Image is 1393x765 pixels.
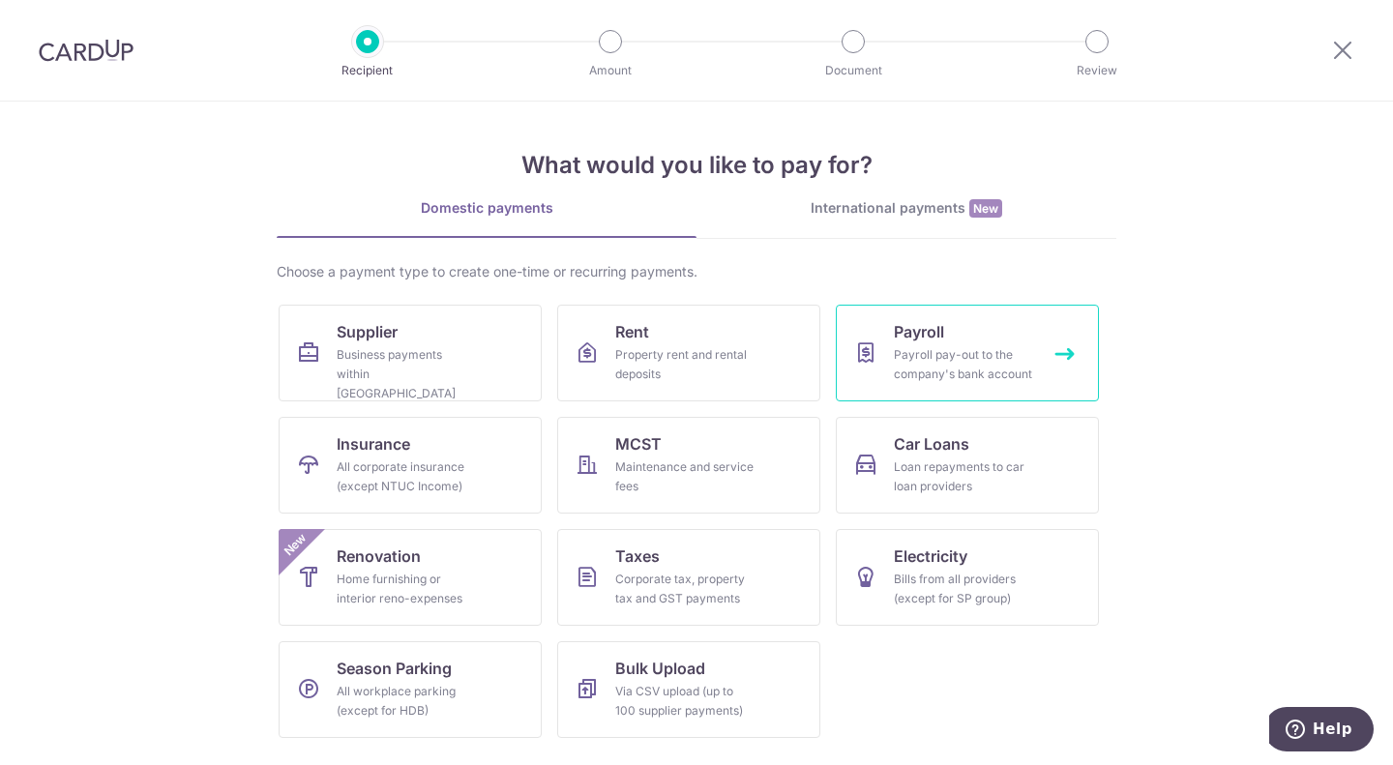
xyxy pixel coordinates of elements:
div: All corporate insurance (except NTUC Income) [337,457,476,496]
div: Payroll pay-out to the company's bank account [894,345,1033,384]
span: Rent [615,320,649,343]
div: Domestic payments [277,198,696,218]
a: SupplierBusiness payments within [GEOGRAPHIC_DATA] [279,305,542,401]
img: CardUp [39,39,133,62]
div: Loan repayments to car loan providers [894,457,1033,496]
a: InsuranceAll corporate insurance (except NTUC Income) [279,417,542,514]
p: Review [1025,61,1169,80]
span: Renovation [337,544,421,568]
div: Corporate tax, property tax and GST payments [615,570,755,608]
a: Car LoansLoan repayments to car loan providers [836,417,1099,514]
a: Bulk UploadVia CSV upload (up to 100 supplier payments) [557,641,820,738]
div: All workplace parking (except for HDB) [337,682,476,721]
span: Taxes [615,544,660,568]
div: Choose a payment type to create one-time or recurring payments. [277,262,1116,281]
a: RentProperty rent and rental deposits [557,305,820,401]
div: Property rent and rental deposits [615,345,755,384]
a: RenovationHome furnishing or interior reno-expensesNew [279,529,542,626]
span: MCST [615,432,662,456]
a: ElectricityBills from all providers (except for SP group) [836,529,1099,626]
div: Bills from all providers (except for SP group) [894,570,1033,608]
span: Insurance [337,432,410,456]
h4: What would you like to pay for? [277,148,1116,183]
span: Supplier [337,320,398,343]
div: Via CSV upload (up to 100 supplier payments) [615,682,755,721]
iframe: Opens a widget where you can find more information [1269,707,1374,755]
span: New [280,529,311,561]
a: TaxesCorporate tax, property tax and GST payments [557,529,820,626]
div: Maintenance and service fees [615,457,755,496]
span: Payroll [894,320,944,343]
div: Business payments within [GEOGRAPHIC_DATA] [337,345,476,403]
span: Electricity [894,544,967,568]
p: Amount [539,61,682,80]
a: MCSTMaintenance and service fees [557,417,820,514]
p: Document [782,61,925,80]
div: International payments [696,198,1116,219]
div: Home furnishing or interior reno-expenses [337,570,476,608]
p: Recipient [296,61,439,80]
a: Season ParkingAll workplace parking (except for HDB) [279,641,542,738]
span: Season Parking [337,657,452,680]
span: Bulk Upload [615,657,705,680]
span: New [969,199,1002,218]
a: PayrollPayroll pay-out to the company's bank account [836,305,1099,401]
span: Car Loans [894,432,969,456]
